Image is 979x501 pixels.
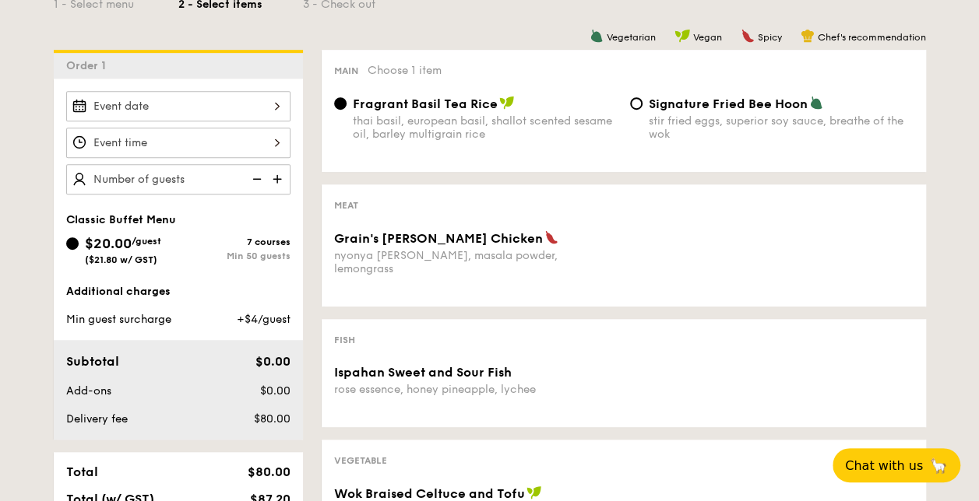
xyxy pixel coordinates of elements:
span: $0.00 [259,384,290,398]
span: 🦙 [929,457,948,475]
span: Choose 1 item [368,64,442,77]
span: Add-ons [66,384,111,398]
img: icon-spicy.37a8142b.svg [741,29,755,43]
img: icon-add.58712e84.svg [267,164,291,194]
img: icon-vegan.f8ff3823.svg [526,485,542,499]
input: $20.00/guest($21.80 w/ GST)7 coursesMin 50 guests [66,237,79,250]
img: icon-vegetarian.fe4039eb.svg [590,29,604,43]
span: $20.00 [85,235,132,252]
input: Event time [66,128,291,158]
div: Additional charges [66,284,291,300]
input: Number of guests [66,164,291,194]
span: $0.00 [255,354,290,369]
span: Main [334,65,358,76]
span: /guest [132,236,161,247]
div: 7 courses [178,236,291,247]
span: Fragrant Basil Tea Rice [353,96,498,111]
span: Fish [334,335,355,345]
span: Total [66,464,98,479]
input: Event date [66,91,291,121]
span: Chef's recommendation [818,32,926,43]
img: icon-reduce.1d2dbef1.svg [244,164,267,194]
span: Classic Buffet Menu [66,213,176,226]
span: Vegetable [334,455,387,466]
img: icon-chef-hat.a58ddaea.svg [801,29,815,43]
div: nyonya [PERSON_NAME], masala powder, lemongrass [334,249,618,275]
span: Delivery fee [66,412,128,426]
span: $80.00 [247,464,290,479]
span: Ispahan Sweet and Sour Fish [334,365,512,380]
img: icon-vegetarian.fe4039eb.svg [809,96,823,110]
span: Min guest surcharge [66,313,171,326]
span: Spicy [758,32,782,43]
input: Signature Fried Bee Hoonstir fried eggs, superior soy sauce, breathe of the wok [630,97,643,110]
span: Meat [334,200,358,211]
span: $80.00 [253,412,290,426]
input: Fragrant Basil Tea Ricethai basil, european basil, shallot scented sesame oil, barley multigrain ... [334,97,347,110]
span: ($21.80 w/ GST) [85,254,157,265]
span: Vegetarian [607,32,656,43]
div: Min 50 guests [178,250,291,261]
div: thai basil, european basil, shallot scented sesame oil, barley multigrain rice [353,114,618,141]
div: stir fried eggs, superior soy sauce, breathe of the wok [649,114,914,141]
span: Signature Fried Bee Hoon [649,96,808,111]
span: Grain's [PERSON_NAME] Chicken [334,231,543,246]
span: Vegan [693,32,722,43]
img: icon-vegan.f8ff3823.svg [674,29,690,43]
span: Order 1 [66,59,112,72]
div: rose essence, honey pineapple, lychee [334,383,618,396]
span: Subtotal [66,354,119,369]
img: icon-vegan.f8ff3823.svg [499,96,515,110]
img: icon-spicy.37a8142b.svg [544,230,558,244]
button: Chat with us🦙 [833,448,960,482]
span: +$4/guest [236,313,290,326]
span: Chat with us [845,458,923,473]
span: Wok Braised Celtuce and Tofu [334,486,525,501]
